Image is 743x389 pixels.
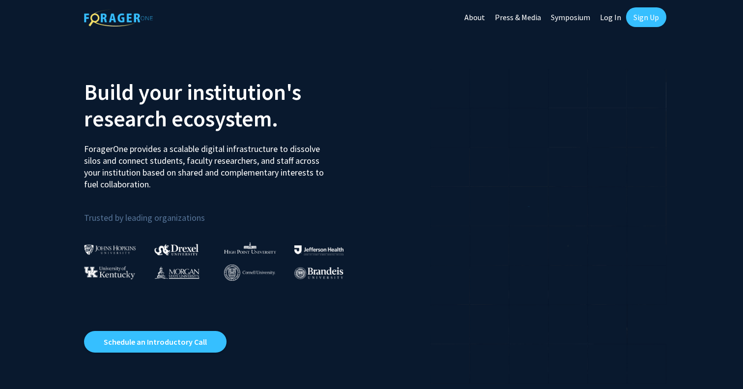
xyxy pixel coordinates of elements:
img: University of Kentucky [84,266,135,279]
img: Cornell University [224,265,275,281]
img: ForagerOne Logo [84,9,153,27]
img: Brandeis University [294,267,343,279]
img: Johns Hopkins University [84,244,136,255]
p: ForagerOne provides a scalable digital infrastructure to dissolve silos and connect students, fac... [84,136,331,190]
h2: Build your institution's research ecosystem. [84,79,364,132]
img: High Point University [224,242,276,254]
p: Trusted by leading organizations [84,198,364,225]
img: Drexel University [154,244,199,255]
a: Opens in a new tab [84,331,227,353]
img: Morgan State University [154,266,200,279]
img: Thomas Jefferson University [294,245,343,255]
a: Sign Up [626,7,666,27]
